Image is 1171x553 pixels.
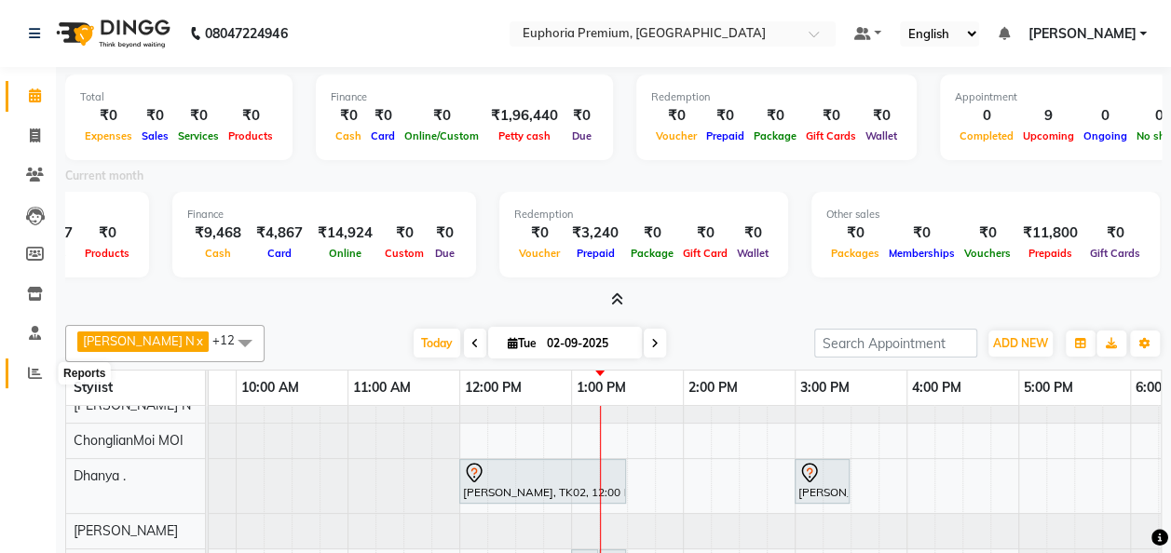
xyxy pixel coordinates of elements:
[565,223,626,244] div: ₹3,240
[678,247,732,260] span: Gift Card
[173,105,224,127] div: ₹0
[80,105,137,127] div: ₹0
[796,374,854,401] a: 3:00 PM
[74,467,126,484] span: Dhanya .
[187,207,461,223] div: Finance
[826,223,884,244] div: ₹0
[514,247,565,260] span: Voucher
[414,329,460,357] span: Today
[237,374,304,401] a: 10:00 AM
[955,129,1018,142] span: Completed
[503,336,541,350] span: Tue
[224,129,278,142] span: Products
[826,247,884,260] span: Packages
[429,223,461,244] div: ₹0
[137,105,173,127] div: ₹0
[678,223,732,244] div: ₹0
[993,336,1048,350] span: ADD NEW
[861,129,902,142] span: Wallet
[212,332,249,347] span: +12
[74,397,191,413] span: [PERSON_NAME] N
[483,105,565,127] div: ₹1,96,440
[960,223,1015,244] div: ₹0
[988,330,1053,357] button: ADD NEW
[801,129,861,142] span: Gift Cards
[861,105,902,127] div: ₹0
[200,247,236,260] span: Cash
[224,105,278,127] div: ₹0
[749,129,801,142] span: Package
[331,105,366,127] div: ₹0
[65,168,143,184] label: Current month
[249,223,310,244] div: ₹4,867
[400,105,483,127] div: ₹0
[955,105,1018,127] div: 0
[701,129,749,142] span: Prepaid
[348,374,415,401] a: 11:00 AM
[826,207,1145,223] div: Other sales
[380,223,429,244] div: ₹0
[80,223,134,244] div: ₹0
[907,374,966,401] a: 4:00 PM
[137,129,173,142] span: Sales
[48,7,175,60] img: logo
[565,105,598,127] div: ₹0
[701,105,749,127] div: ₹0
[514,207,773,223] div: Redemption
[1079,129,1132,142] span: Ongoing
[1024,247,1077,260] span: Prepaids
[461,462,624,501] div: [PERSON_NAME], TK02, 12:00 PM-01:30 PM, EP-Swedish Massage (Oil) 45+15
[1079,105,1132,127] div: 0
[749,105,801,127] div: ₹0
[187,223,249,244] div: ₹9,468
[1085,223,1145,244] div: ₹0
[173,129,224,142] span: Services
[366,129,400,142] span: Card
[572,247,620,260] span: Prepaid
[80,89,278,105] div: Total
[684,374,742,401] a: 2:00 PM
[626,223,678,244] div: ₹0
[960,247,1015,260] span: Vouchers
[59,362,110,384] div: Reports
[331,129,366,142] span: Cash
[310,223,380,244] div: ₹14,924
[80,129,137,142] span: Expenses
[430,247,459,260] span: Due
[74,432,184,449] span: ChonglianMoi MOI
[324,247,366,260] span: Online
[494,129,555,142] span: Petty cash
[1018,129,1079,142] span: Upcoming
[814,329,977,357] input: Search Appointment
[74,379,113,396] span: Stylist
[366,105,400,127] div: ₹0
[732,247,773,260] span: Wallet
[1018,105,1079,127] div: 9
[541,330,634,357] input: 2025-09-02
[400,129,483,142] span: Online/Custom
[74,522,178,539] span: [PERSON_NAME]
[195,333,203,348] a: x
[572,374,631,401] a: 1:00 PM
[1015,223,1085,244] div: ₹11,800
[884,223,960,244] div: ₹0
[1028,24,1136,44] span: [PERSON_NAME]
[651,105,701,127] div: ₹0
[331,89,598,105] div: Finance
[83,333,195,348] span: [PERSON_NAME] N
[205,7,287,60] b: 08047224946
[263,247,296,260] span: Card
[651,129,701,142] span: Voucher
[884,247,960,260] span: Memberships
[732,223,773,244] div: ₹0
[1019,374,1078,401] a: 5:00 PM
[514,223,565,244] div: ₹0
[651,89,902,105] div: Redemption
[1085,247,1145,260] span: Gift Cards
[567,129,596,142] span: Due
[380,247,429,260] span: Custom
[626,247,678,260] span: Package
[80,247,134,260] span: Products
[801,105,861,127] div: ₹0
[797,462,848,501] div: [PERSON_NAME] ., TK04, 03:00 PM-03:30 PM, EP-Head Massage (30 Mins) w/o Hairwash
